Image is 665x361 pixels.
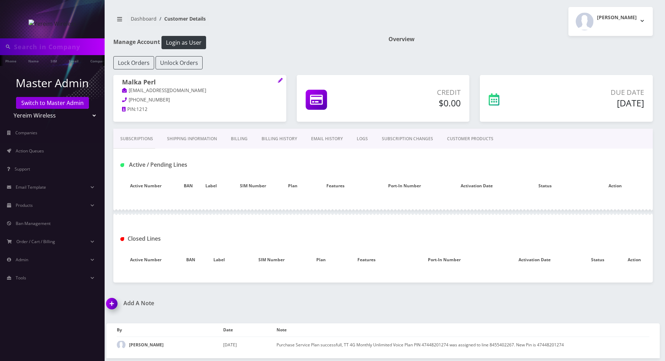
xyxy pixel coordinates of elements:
input: Search in Company [14,40,103,53]
p: Due Date [544,87,644,98]
a: Company [87,55,110,66]
h1: Manage Account [113,36,378,49]
a: Email [65,55,82,66]
p: Credit [375,87,461,98]
a: Billing History [255,129,304,149]
span: Tools [16,275,26,281]
th: Port-In Number [368,176,441,196]
th: Action [616,250,653,270]
a: [EMAIL_ADDRESS][DOMAIN_NAME] [122,87,206,94]
a: Login as User [160,38,206,46]
th: Plan [308,250,334,270]
th: Status [579,250,616,270]
button: [PERSON_NAME] [568,7,653,36]
a: Shipping Information [160,129,224,149]
button: Lock Orders [113,56,154,69]
th: Note [277,323,649,337]
h1: Malka Perl [122,78,278,87]
th: Date [223,323,277,337]
h5: $0.00 [375,98,461,108]
th: Label [203,250,235,270]
li: Customer Details [157,15,206,22]
img: Yereim Wireless [29,20,76,28]
span: Companies [15,130,37,136]
h5: [DATE] [544,98,644,108]
span: Email Template [16,184,46,190]
a: Dashboard [131,15,157,22]
th: By [117,323,223,337]
h1: Closed Lines [120,235,288,242]
span: [PHONE_NUMBER] [129,97,170,103]
a: Subscriptions [113,129,160,149]
span: Order / Cart / Billing [16,239,55,245]
button: Login as User [161,36,206,49]
th: Port-In Number [399,250,490,270]
th: Features [303,176,368,196]
a: SIM [47,55,60,66]
a: Billing [224,129,255,149]
img: Closed Lines [120,237,124,241]
th: Label [198,176,224,196]
a: PIN: [122,106,136,113]
th: Activation Date [490,250,579,270]
h1: Overview [388,36,653,43]
span: Ban Management [16,220,51,226]
th: Features [334,250,399,270]
a: EMAIL HISTORY [304,129,350,149]
td: Purchase Service Plan successfull, TT 4G Monthly Unlimited Voice Plan PIN 47448201274 was assigne... [277,337,649,353]
a: Add A Note [106,300,378,307]
a: Name [25,55,42,66]
a: LOGS [350,129,375,149]
h1: Active / Pending Lines [120,161,288,168]
th: Action [577,176,653,196]
th: Activation Date [441,176,513,196]
th: Active Number [113,176,178,196]
th: SIM Number [224,176,282,196]
strong: [PERSON_NAME] [129,342,164,348]
span: Action Queues [16,148,44,154]
a: Switch to Master Admin [16,97,89,109]
th: SIM Number [235,250,308,270]
span: Products [16,202,33,208]
th: BAN [178,250,203,270]
span: Admin [16,257,28,263]
a: CUSTOMER PRODUCTS [440,129,500,149]
th: Status [513,176,577,196]
nav: breadcrumb [113,12,378,31]
h2: [PERSON_NAME] [597,15,637,21]
button: Unlock Orders [156,56,203,69]
th: BAN [178,176,198,196]
img: Active / Pending Lines [120,163,124,167]
th: Active Number [113,250,178,270]
span: Support [15,166,30,172]
a: Phone [2,55,20,66]
td: [DATE] [223,337,277,353]
a: SUBSCRIPTION CHANGES [375,129,440,149]
th: Plan [282,176,303,196]
span: 1212 [136,106,148,112]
